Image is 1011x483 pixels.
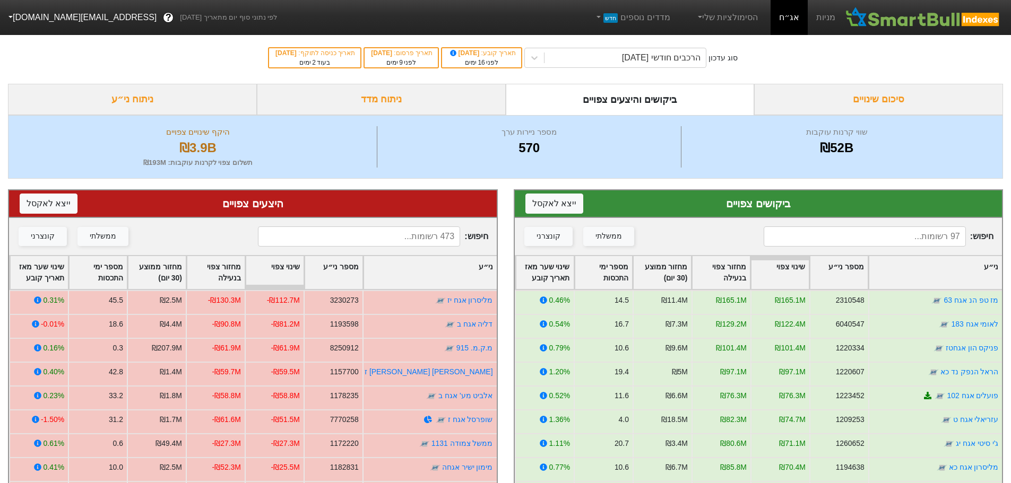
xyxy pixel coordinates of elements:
[835,295,864,306] div: 2310548
[246,256,304,289] div: Toggle SortBy
[77,227,128,246] button: ממשלתי
[754,84,1003,115] div: סיכום שינויים
[436,415,446,425] img: tase link
[69,256,127,289] div: Toggle SortBy
[951,320,998,328] a: לאומי אגח 183
[751,256,809,289] div: Toggle SortBy
[160,295,182,306] div: ₪2.5M
[109,462,123,473] div: 10.0
[583,227,634,246] button: ממשלתי
[258,226,488,247] span: חיפוש :
[835,319,864,330] div: 6040547
[113,343,123,354] div: 0.3
[549,390,569,401] div: 0.52%
[438,391,492,400] a: אלביט מע' אגח ב
[447,58,516,67] div: לפני ימים
[595,231,622,242] div: ממשלתי
[716,343,746,354] div: ₪101.4M
[956,439,998,447] a: ג'י סיטי אגח יג
[779,390,806,401] div: ₪76.3M
[212,438,241,449] div: -₪27.3M
[430,462,440,473] img: tase link
[506,84,755,115] div: ביקושים והיצעים צפויים
[614,390,628,401] div: 11.6
[442,463,493,471] a: מימון ישיר אגחה
[953,415,998,424] a: עזריאלי אגח ט
[444,343,455,354] img: tase link
[44,462,64,473] div: 0.41%
[614,438,628,449] div: 20.7
[525,196,992,212] div: ביקושים צפויים
[684,126,989,138] div: שווי קרנות עוקבות
[274,48,355,58] div: תאריך כניסה לתוקף :
[271,366,300,377] div: -₪59.5M
[448,49,481,57] span: [DATE]
[720,366,747,377] div: ₪97.1M
[614,366,628,377] div: 19.4
[10,256,68,289] div: Toggle SortBy
[330,390,359,401] div: 1178235
[431,439,493,447] a: ממשל צמודה 1131
[267,295,300,306] div: -₪112.7M
[764,226,993,247] span: חיפוש :
[447,48,516,58] div: תאריך קובע :
[330,319,359,330] div: 1193598
[457,320,493,328] a: דליה אגח ב
[271,390,300,401] div: -₪58.8M
[931,295,942,306] img: tase link
[516,256,574,289] div: Toggle SortBy
[258,226,460,247] input: 473 רשומות...
[614,319,628,330] div: 16.7
[720,462,747,473] div: ₪85.8M
[330,366,359,377] div: 1157700
[212,319,241,330] div: -₪90.8M
[419,438,430,449] img: tase link
[549,438,569,449] div: 1.11%
[708,52,738,64] div: סוג עדכון
[665,390,687,401] div: ₪6.6M
[41,319,64,330] div: -0.01%
[160,390,182,401] div: ₪1.8M
[212,366,241,377] div: -₪59.7M
[380,138,679,157] div: 570
[618,414,628,425] div: 4.0
[160,414,182,425] div: ₪1.7M
[330,343,359,354] div: 8250912
[835,438,864,449] div: 1260652
[274,58,355,67] div: בעוד ימים
[779,462,806,473] div: ₪70.4M
[549,295,569,306] div: 0.46%
[810,256,868,289] div: Toggle SortBy
[939,319,949,330] img: tase link
[661,295,688,306] div: ₪11.4M
[779,438,806,449] div: ₪71.1M
[41,414,64,425] div: -1.50%
[445,319,455,330] img: tase link
[22,138,374,157] div: ₪3.9B
[20,194,77,214] button: ייצא לאקסל
[940,415,951,425] img: tase link
[212,390,241,401] div: -₪58.8M
[720,414,747,425] div: ₪82.3M
[549,462,569,473] div: 0.77%
[549,366,569,377] div: 1.20%
[257,84,506,115] div: ניתוח מדד
[275,49,298,57] span: [DATE]
[271,462,300,473] div: -₪25.5M
[448,415,493,424] a: שופרסל אגח ז
[720,390,747,401] div: ₪76.3M
[614,462,628,473] div: 10.6
[271,438,300,449] div: -₪27.3M
[44,438,64,449] div: 0.61%
[935,391,945,401] img: tase link
[614,343,628,354] div: 10.6
[575,256,633,289] div: Toggle SortBy
[109,414,123,425] div: 31.2
[525,194,583,214] button: ייצא לאקסל
[447,296,493,304] a: מליסרון אגח יז
[44,295,64,306] div: 0.31%
[779,414,806,425] div: ₪74.7M
[665,319,687,330] div: ₪7.3M
[208,295,241,306] div: -₪130.3M
[835,366,864,377] div: 1220607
